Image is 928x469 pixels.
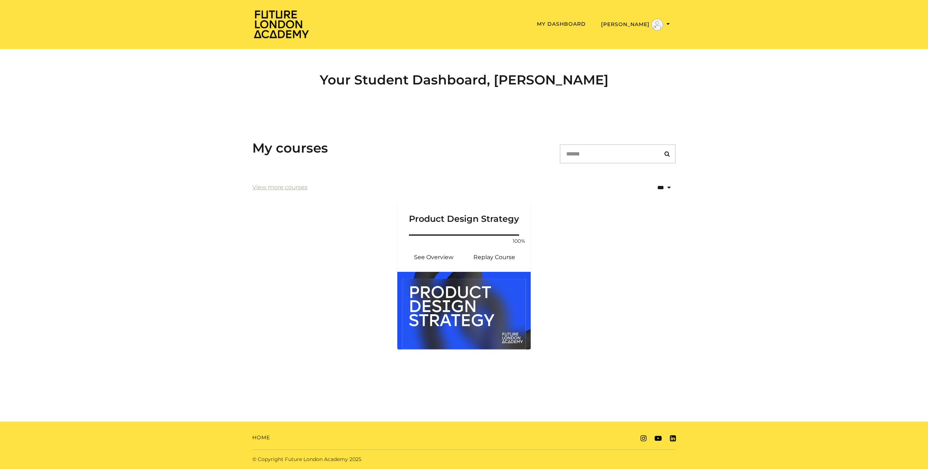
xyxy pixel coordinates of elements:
[397,202,531,233] a: Product Design Strategy
[634,179,676,196] select: status
[406,202,522,224] h3: Product Design Strategy
[252,140,328,156] h3: My courses
[403,249,464,266] a: Product Design Strategy : See Overview
[537,21,586,27] a: My Dashboard
[599,18,672,31] button: Toggle menu
[252,72,676,88] h2: Your Student Dashboard, [PERSON_NAME]
[464,249,525,266] a: Product Design Strategy : Resume Course
[246,456,464,463] div: © Copyright Future London Academy 2025
[252,183,307,192] a: View more courses
[252,9,310,39] img: Home Page
[510,237,528,245] span: 100%
[252,434,270,441] a: Home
